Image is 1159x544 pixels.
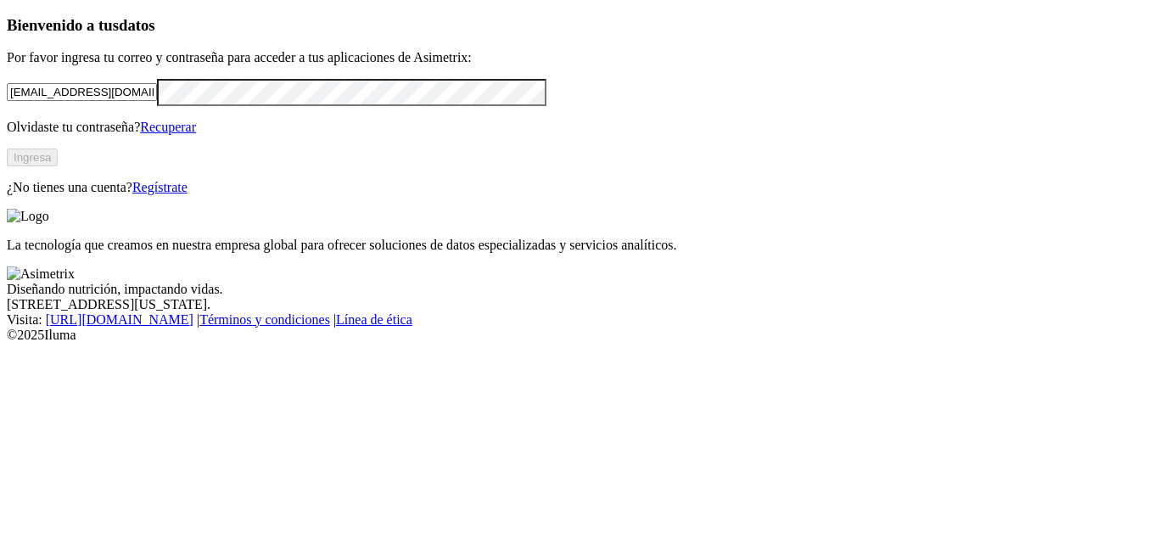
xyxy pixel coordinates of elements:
img: Asimetrix [7,266,75,282]
div: [STREET_ADDRESS][US_STATE]. [7,297,1152,312]
div: Diseñando nutrición, impactando vidas. [7,282,1152,297]
p: La tecnología que creamos en nuestra empresa global para ofrecer soluciones de datos especializad... [7,238,1152,253]
a: Línea de ética [336,312,412,327]
div: Visita : | | [7,312,1152,328]
a: Regístrate [132,180,188,194]
p: Olvidaste tu contraseña? [7,120,1152,135]
input: Tu correo [7,83,157,101]
h3: Bienvenido a tus [7,16,1152,35]
span: datos [119,16,155,34]
p: Por favor ingresa tu correo y contraseña para acceder a tus aplicaciones de Asimetrix: [7,50,1152,65]
a: Términos y condiciones [199,312,330,327]
div: © 2025 Iluma [7,328,1152,343]
a: [URL][DOMAIN_NAME] [46,312,193,327]
a: Recuperar [140,120,196,134]
img: Logo [7,209,49,224]
p: ¿No tienes una cuenta? [7,180,1152,195]
button: Ingresa [7,149,58,166]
